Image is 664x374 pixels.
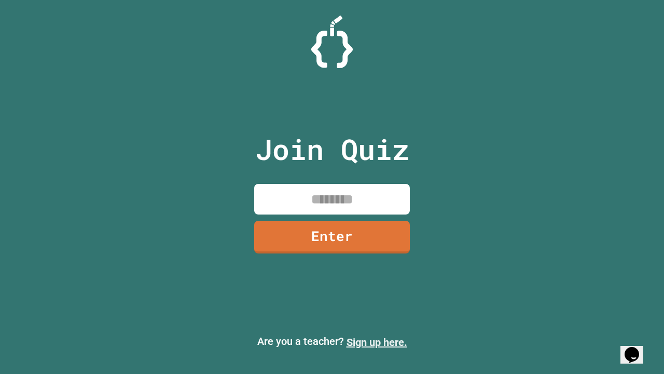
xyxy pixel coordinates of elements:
a: Enter [254,221,410,253]
p: Are you a teacher? [8,333,656,350]
a: Sign up here. [347,336,407,349]
p: Join Quiz [255,128,409,171]
img: Logo.svg [311,16,353,68]
iframe: chat widget [620,332,654,364]
iframe: chat widget [578,287,654,331]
